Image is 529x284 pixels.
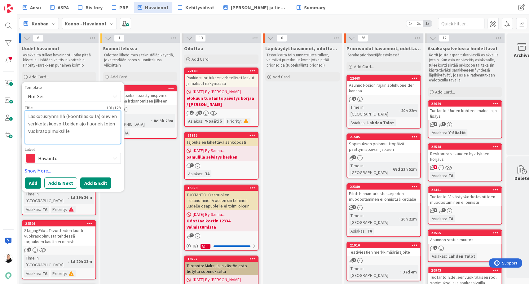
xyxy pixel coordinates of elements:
[366,119,396,126] div: Lahden Talot
[446,129,447,136] span: :
[187,95,256,107] b: elokuun tuotantopäivitys korjaa / [PERSON_NAME]
[447,172,455,179] div: TA
[423,20,431,27] span: 3x
[401,269,418,275] div: 37d 4m
[51,270,66,277] div: Priority
[447,129,467,136] div: Y-Säätiö
[265,45,340,51] span: Läpikäydyt havainnot, odottaa priorisointia
[108,2,132,13] a: PRE
[428,236,501,244] div: Asunnon status muutos
[365,119,366,126] span: :
[346,183,421,237] a: 22380Pilot: Hinnantarkistuskirjeiden muodostaminen ei onnistu liiketilalleTime in [GEOGRAPHIC_DAT...
[428,187,501,206] div: 22481Tuotanto: Viivästyskorkotavoitteen muodostaminen ei onnistu
[41,270,49,277] div: TA
[193,211,225,218] span: [DATE] By Sanna...
[430,215,446,222] div: Asiakas
[106,86,177,91] div: 17398
[30,4,41,11] span: Ansu
[119,4,128,11] span: PRE
[122,129,130,136] div: TA
[185,242,258,250] div: 0/11
[190,163,194,167] span: 1
[406,20,415,27] span: 1x
[446,172,447,179] span: :
[185,133,258,138] div: 21915
[104,86,177,91] div: 17398
[390,166,391,173] span: :
[349,104,399,117] div: Time in [GEOGRAPHIC_DATA]
[348,53,420,58] p: Sarake prioriteettijärjestyksessä
[431,268,501,273] div: 20943
[349,212,399,226] div: Time in [GEOGRAPHIC_DATA]
[428,107,501,120] div: Tuotanto: Uuden kohteen maksulajin lisäys
[151,117,152,124] span: :
[68,258,69,265] span: :
[203,118,224,125] div: Y-Säätiö
[25,221,95,226] div: 22596
[187,154,256,160] b: Samulilla selvitys kesken
[347,140,420,153] div: Sopimuksen poismuuttopäivä päättymispäivän jälkeen
[203,170,211,177] div: TA
[184,68,258,127] a: 22189Pankin suoritukset virheelliset laskut ja maksut näkymässä[DATE] By [PERSON_NAME]...elokuun ...
[32,20,49,27] span: Kanban
[400,269,401,275] span: :
[428,193,501,206] div: Tuotanto: Viivästyskorkotavoitteen muodostaminen ei onnistu
[428,100,502,138] a: 22629Tuotanto: Uuden kohteen maksulajin lisäysAsiakas:Y-Säätiö
[25,167,121,174] a: Show More...
[40,206,41,213] span: :
[25,85,42,90] span: Template
[4,254,13,263] img: AN
[447,253,477,260] div: Lahden Talot
[399,107,418,114] div: 20h 22m
[431,231,501,235] div: 22565
[192,56,211,62] span: Add Card...
[433,246,437,250] span: 2
[28,92,105,100] span: Not Set
[346,45,421,51] span: Priorisoidut havainnot, odottaa kehityskapaa
[13,1,28,8] span: Support
[184,45,203,51] span: Odottaa
[193,277,244,283] span: [DATE] By [PERSON_NAME]...
[438,18,484,29] input: Quick Filter...
[350,76,420,81] div: 22468
[428,45,498,51] span: Asiakaspalvelussa hoidettavat
[193,147,225,154] span: [DATE] By Sanna...
[35,105,121,111] div: 101 / 128
[58,4,69,11] span: ASPA
[24,190,68,204] div: Time in [GEOGRAPHIC_DATA]
[86,4,103,11] span: BisJory
[27,247,31,251] span: 1
[346,75,421,129] a: 22468Asunnot-osion rajain soluhuoneiden kanssaTime in [GEOGRAPHIC_DATA]:20h 22mAsiakas:Lahden Talot
[435,89,455,95] span: Add Card...
[293,2,329,13] a: Summary
[187,218,256,230] b: Odottaa kortin 12334 valmistumista
[433,165,437,169] span: 3
[184,185,258,251] a: 15079TUOTANTO: Osapuolien irtisanominen/roolien siirtäminen uudelle osapuolelle ei toimi oikein[D...
[103,45,137,51] span: Suunnittelussa
[349,119,365,126] div: Asiakas
[22,226,95,246] div: StagingPilot: Tavoitteiden luonti vuokrasopimusta tehdessä tarjouksen kautta ei onnistu
[22,221,95,246] div: 22596StagingPilot: Tavoitteiden luonti vuokrasopimusta tehdessä tarjouksen kautta ei onnistu
[349,265,400,279] div: Time in [GEOGRAPHIC_DATA]
[185,256,258,262] div: 19777
[46,2,73,13] a: ASPA
[231,4,287,11] span: [PERSON_NAME] ja tiedotteet
[430,129,446,136] div: Asiakas
[346,242,421,281] a: 21910Testiviestien merkkimäärärajoiteTime in [GEOGRAPHIC_DATA]:37d 4m
[185,68,258,74] div: 22189
[202,170,203,177] span: :
[446,253,447,260] span: :
[44,177,77,189] button: Add & Next
[428,186,502,225] a: 22481Tuotanto: Viivästyskorkotavoitteen muodostaminen ei onnistuAsiakas:TA
[152,117,175,124] div: 8d 3h 28m
[347,190,420,203] div: Pilot: Hinnantarkistuskirjeiden muodostaminen ei onnistu liiketilalle
[193,243,199,249] span: 0 / 1
[187,170,202,177] div: Asiakas
[429,53,501,83] p: Kortit joista aspan tulee viestiä asiakkaille jotain. Kun asia on viestitty asiakkaalle, tulee ko...
[350,135,420,139] div: 21585
[33,34,43,42] span: 6
[366,228,374,234] div: TA
[4,4,13,13] img: Visit kanbanzone.com
[220,2,291,13] a: [PERSON_NAME] ja tiedotteet
[24,255,68,268] div: Time in [GEOGRAPHIC_DATA]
